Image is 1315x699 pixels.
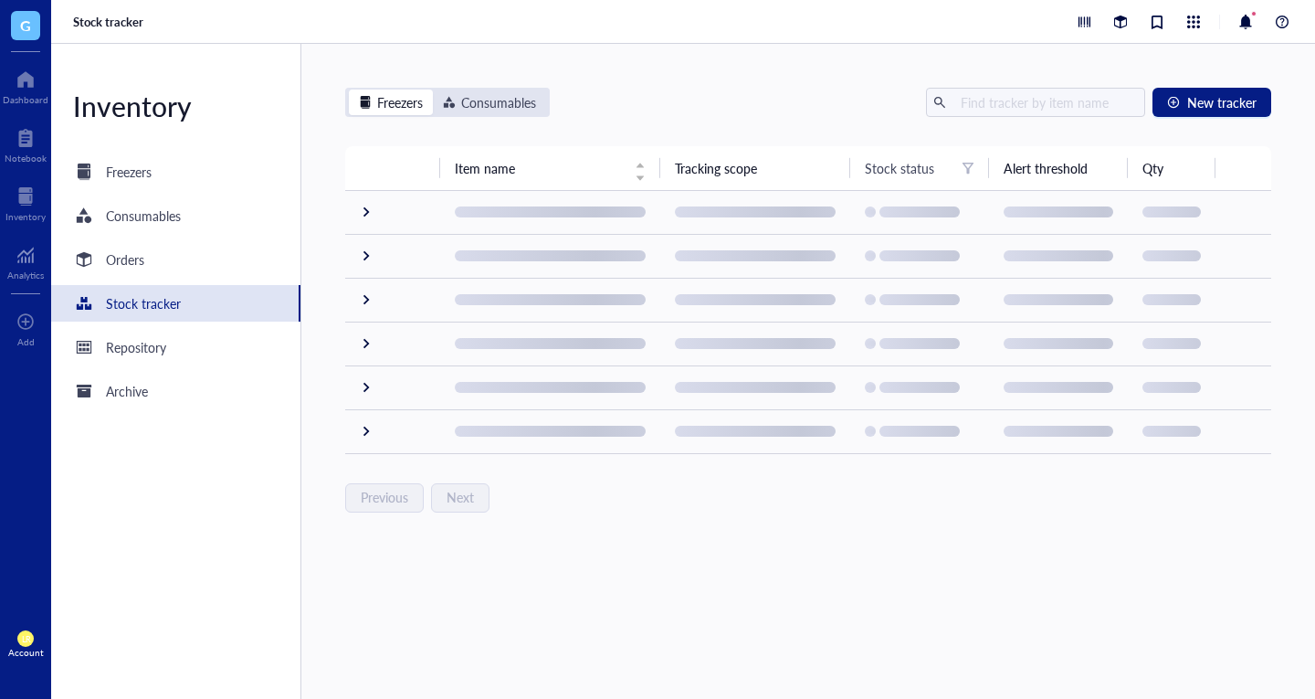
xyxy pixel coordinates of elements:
[51,241,300,278] a: Orders
[660,146,851,190] th: Tracking scope
[7,270,44,281] div: Analytics
[3,65,48,105] a: Dashboard
[461,92,536,112] div: Consumables
[51,329,300,365] a: Repository
[953,89,1138,116] input: Find tracker by item name
[106,249,144,270] div: Orders
[455,158,624,178] span: Item name
[1187,95,1257,110] span: New tracker
[73,14,147,30] a: Stock tracker
[21,634,30,644] span: LR
[7,240,44,281] a: Analytics
[1152,88,1271,117] button: New tracker
[431,483,489,513] button: Next
[5,211,46,222] div: Inventory
[106,206,181,226] div: Consumables
[106,293,181,313] div: Stock tracker
[8,647,44,658] div: Account
[51,197,300,234] a: Consumables
[865,158,934,178] div: Stock status
[989,146,1128,190] th: Alert threshold
[5,182,46,222] a: Inventory
[433,90,546,115] div: Consumables
[106,337,166,357] div: Repository
[20,14,31,37] span: G
[51,373,300,409] a: Archive
[349,90,433,115] div: Freezers
[345,483,424,513] button: Previous
[440,146,660,190] th: Item name
[345,88,550,117] div: segmented control
[5,153,47,164] div: Notebook
[17,336,35,347] div: Add
[1128,146,1215,190] th: Qty
[106,162,152,182] div: Freezers
[106,381,148,401] div: Archive
[51,154,300,190] a: Freezers
[51,88,300,124] div: Inventory
[377,92,423,112] div: Freezers
[5,123,47,164] a: Notebook
[3,94,48,105] div: Dashboard
[51,285,300,322] a: Stock tracker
